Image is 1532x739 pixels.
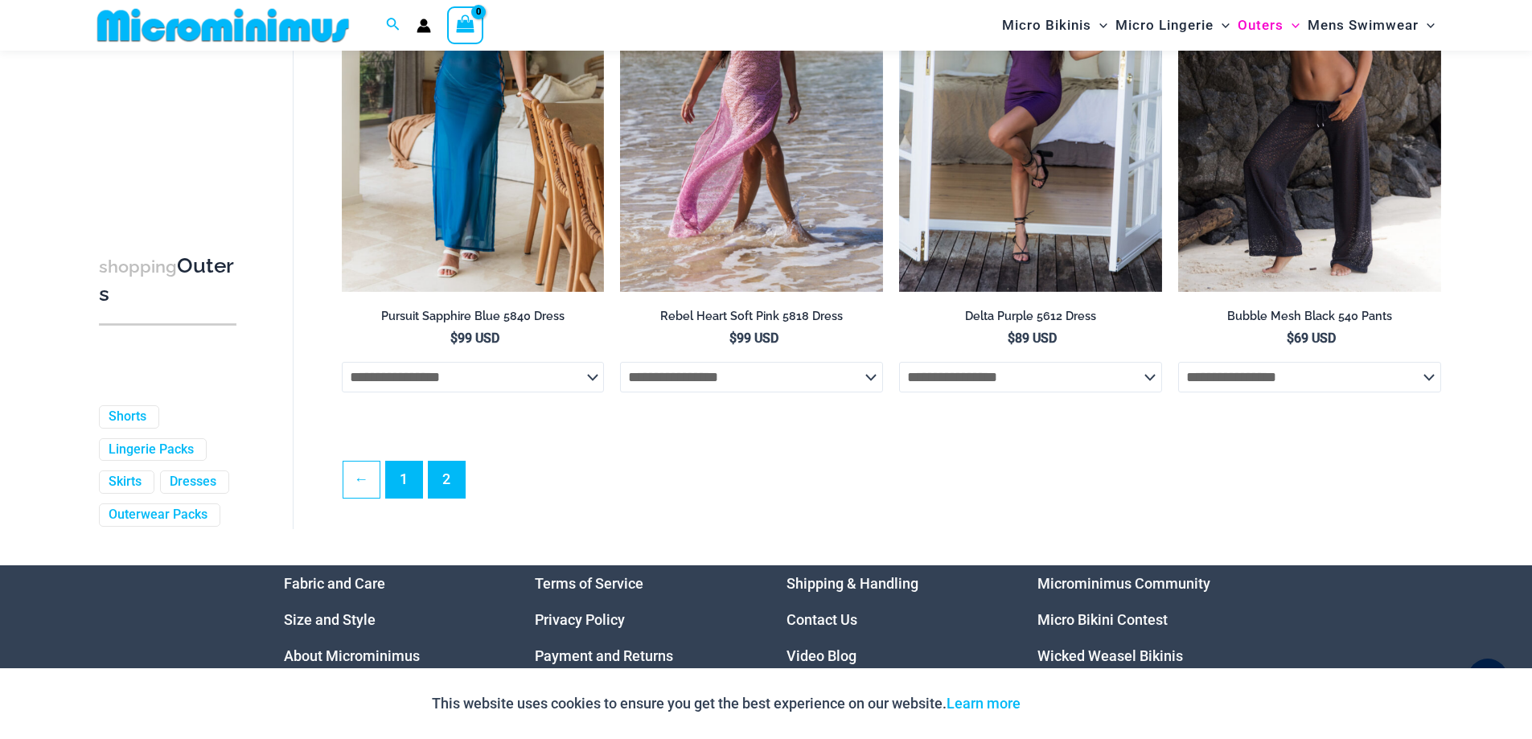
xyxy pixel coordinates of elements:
[1091,5,1107,46] span: Menu Toggle
[998,5,1111,46] a: Micro BikinisMenu ToggleMenu Toggle
[1037,575,1210,592] a: Microminimus Community
[447,6,484,43] a: View Shopping Cart, empty
[787,575,918,592] a: Shipping & Handling
[109,441,194,458] a: Lingerie Packs
[1284,5,1300,46] span: Menu Toggle
[535,565,746,674] aside: Footer Widget 2
[284,575,385,592] a: Fabric and Care
[899,309,1162,330] a: Delta Purple 5612 Dress
[535,611,625,628] a: Privacy Policy
[947,695,1021,712] a: Learn more
[284,565,495,674] aside: Footer Widget 1
[787,611,857,628] a: Contact Us
[1037,565,1249,674] nav: Menu
[417,18,431,33] a: Account icon link
[109,474,142,491] a: Skirts
[284,647,420,664] a: About Microminimus
[1037,647,1183,664] a: Wicked Weasel Bikinis
[535,647,673,664] a: Payment and Returns
[1308,5,1419,46] span: Mens Swimwear
[1178,309,1441,330] a: Bubble Mesh Black 540 Pants
[343,462,380,498] a: ←
[99,257,177,277] span: shopping
[1033,684,1101,723] button: Accept
[450,330,458,346] span: $
[1002,5,1091,46] span: Micro Bikinis
[1008,330,1015,346] span: $
[787,647,856,664] a: Video Blog
[787,565,998,674] aside: Footer Widget 3
[535,575,643,592] a: Terms of Service
[1115,5,1214,46] span: Micro Lingerie
[109,409,146,425] a: Shorts
[109,507,207,524] a: Outerwear Packs
[386,462,422,498] a: Page 1
[1037,565,1249,674] aside: Footer Widget 4
[284,611,376,628] a: Size and Style
[899,309,1162,324] h2: Delta Purple 5612 Dress
[284,565,495,674] nav: Menu
[620,309,883,324] h2: Rebel Heart Soft Pink 5818 Dress
[386,15,400,35] a: Search icon link
[1214,5,1230,46] span: Menu Toggle
[429,462,465,498] span: Page 2
[1111,5,1234,46] a: Micro LingerieMenu ToggleMenu Toggle
[450,330,499,346] bdi: 99 USD
[1234,5,1304,46] a: OutersMenu ToggleMenu Toggle
[1287,330,1294,346] span: $
[342,461,1441,507] nav: Product Pagination
[432,692,1021,716] p: This website uses cookies to ensure you get the best experience on our website.
[729,330,778,346] bdi: 99 USD
[1304,5,1439,46] a: Mens SwimwearMenu ToggleMenu Toggle
[1238,5,1284,46] span: Outers
[91,7,355,43] img: MM SHOP LOGO FLAT
[342,309,605,324] h2: Pursuit Sapphire Blue 5840 Dress
[1178,309,1441,324] h2: Bubble Mesh Black 540 Pants
[1008,330,1057,346] bdi: 89 USD
[996,2,1442,48] nav: Site Navigation
[170,474,216,491] a: Dresses
[535,565,746,674] nav: Menu
[99,252,236,308] h3: Outers
[787,565,998,674] nav: Menu
[1287,330,1336,346] bdi: 69 USD
[729,330,737,346] span: $
[342,309,605,330] a: Pursuit Sapphire Blue 5840 Dress
[620,309,883,330] a: Rebel Heart Soft Pink 5818 Dress
[1037,611,1168,628] a: Micro Bikini Contest
[1419,5,1435,46] span: Menu Toggle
